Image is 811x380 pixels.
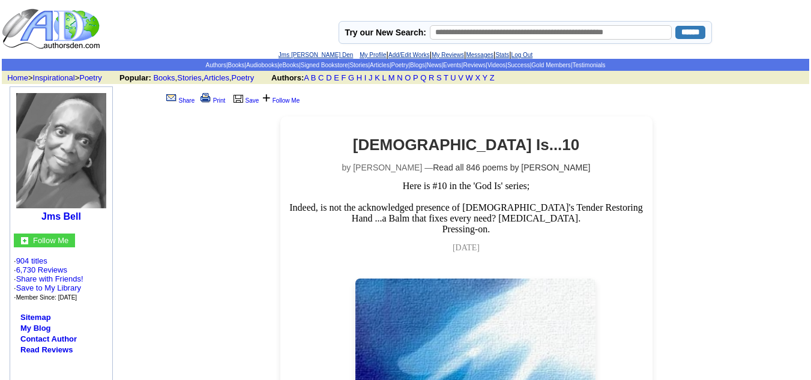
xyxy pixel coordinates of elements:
a: 904 titles [16,256,47,265]
a: Videos [487,62,505,68]
a: Print [198,97,226,104]
a: My Profile [360,52,386,58]
a: Save to My Library [16,283,81,292]
p: [DATE] [286,243,647,253]
a: Signed Bookstore [301,62,348,68]
a: A [304,73,309,82]
a: Inspirational [33,73,75,82]
a: Books [228,62,245,68]
a: Add/Edit Works [388,52,430,58]
img: library.gif [232,93,245,103]
a: Stories [349,62,368,68]
a: My Reviews [432,52,464,58]
a: S [436,73,442,82]
font: > > [3,73,117,82]
a: L [382,73,386,82]
a: Success [507,62,530,68]
a: V [458,73,463,82]
b: Popular: [119,73,151,82]
a: N [397,73,402,82]
a: eBooks [279,62,299,68]
a: C [318,73,324,82]
a: Sitemap [20,313,51,322]
b: Authors: [271,73,304,82]
font: Follow Me [33,236,68,245]
a: My Blog [20,324,51,333]
img: print.gif [200,93,211,103]
a: Articles [370,62,390,68]
a: Save [232,97,259,104]
label: Try our New Search: [345,28,426,37]
a: Y [483,73,487,82]
a: G [348,73,354,82]
a: News [427,62,442,68]
a: Books [153,73,175,82]
a: Poetry [391,62,409,68]
h2: [DEMOGRAPHIC_DATA] Is...10 [286,136,647,154]
img: logo_ad.gif [2,8,103,50]
font: Member Since: [DATE] [16,294,77,301]
a: Reviews [463,62,486,68]
a: Log Out [511,52,533,58]
a: Share with Friends! [16,274,83,283]
a: F [341,73,346,82]
a: Follow Me [33,235,68,245]
a: Read Reviews [20,345,73,354]
a: T [444,73,448,82]
font: · · [14,256,83,301]
font: | | | | | [279,50,532,59]
a: O [405,73,411,82]
a: W [466,73,473,82]
a: Audiobooks [246,62,277,68]
a: X [475,73,481,82]
a: Authors [205,62,226,68]
a: Q [420,73,426,82]
a: Jms [PERSON_NAME] Den [279,52,353,58]
a: K [375,73,380,82]
a: M [388,73,395,82]
img: share_page.gif [166,93,176,103]
a: Jms Bell [41,211,81,222]
a: U [450,73,456,82]
a: I [364,73,367,82]
a: Poetry [232,73,255,82]
a: Poetry [79,73,102,82]
a: Stats [495,52,509,58]
span: | | | | | | | | | | | | | | | [205,62,605,68]
a: Share [164,97,195,104]
a: D [326,73,331,82]
p: by [PERSON_NAME] — [286,163,647,172]
a: P [413,73,418,82]
a: Blogs [410,62,425,68]
a: Contact Author [20,334,77,343]
a: Z [490,73,495,82]
a: E [334,73,339,82]
a: Testimonials [572,62,605,68]
a: Messages [466,52,493,58]
font: , , , [119,73,505,82]
a: Read all 846 poems by [PERSON_NAME] [433,163,590,172]
a: J [369,73,373,82]
a: R [429,73,434,82]
font: + [262,89,271,106]
a: H [357,73,362,82]
a: Stories [177,73,201,82]
img: 108732.jpg [16,93,106,208]
a: Events [443,62,462,68]
a: B [311,73,316,82]
img: gc.jpg [21,237,28,244]
a: Articles [204,73,229,82]
a: Gold Members [531,62,571,68]
font: · · · [14,274,83,301]
a: Home [7,73,28,82]
a: Follow Me [273,97,300,104]
a: 6,730 Reviews [16,265,67,274]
